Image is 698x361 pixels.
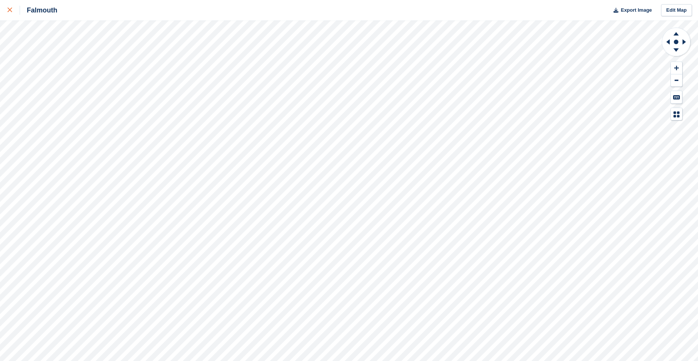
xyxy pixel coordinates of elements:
button: Keyboard Shortcuts [671,91,682,103]
a: Edit Map [661,4,692,17]
button: Export Image [609,4,652,17]
span: Export Image [621,6,652,14]
div: Falmouth [20,6,57,15]
button: Zoom Out [671,74,682,87]
button: Zoom In [671,62,682,74]
button: Map Legend [671,108,682,120]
